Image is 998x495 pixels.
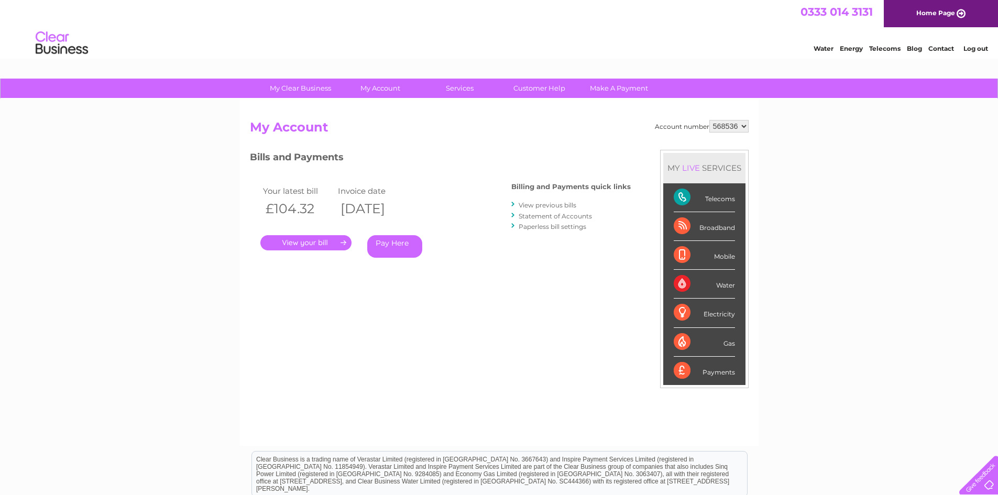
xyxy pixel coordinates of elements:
[576,79,662,98] a: Make A Payment
[519,212,592,220] a: Statement of Accounts
[814,45,834,52] a: Water
[963,45,988,52] a: Log out
[252,6,747,51] div: Clear Business is a trading name of Verastar Limited (registered in [GEOGRAPHIC_DATA] No. 3667643...
[337,79,423,98] a: My Account
[496,79,583,98] a: Customer Help
[800,5,873,18] a: 0333 014 3131
[928,45,954,52] a: Contact
[250,150,631,168] h3: Bills and Payments
[260,198,336,219] th: £104.32
[674,212,735,241] div: Broadband
[335,184,411,198] td: Invoice date
[674,241,735,270] div: Mobile
[655,120,749,133] div: Account number
[416,79,503,98] a: Services
[257,79,344,98] a: My Clear Business
[260,184,336,198] td: Your latest bill
[869,45,901,52] a: Telecoms
[680,163,702,173] div: LIVE
[511,183,631,191] h4: Billing and Payments quick links
[250,120,749,140] h2: My Account
[335,198,411,219] th: [DATE]
[35,27,89,59] img: logo.png
[674,357,735,385] div: Payments
[674,270,735,299] div: Water
[674,299,735,327] div: Electricity
[840,45,863,52] a: Energy
[663,153,745,183] div: MY SERVICES
[674,183,735,212] div: Telecoms
[260,235,352,250] a: .
[519,223,586,230] a: Paperless bill settings
[367,235,422,258] a: Pay Here
[519,201,576,209] a: View previous bills
[907,45,922,52] a: Blog
[674,328,735,357] div: Gas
